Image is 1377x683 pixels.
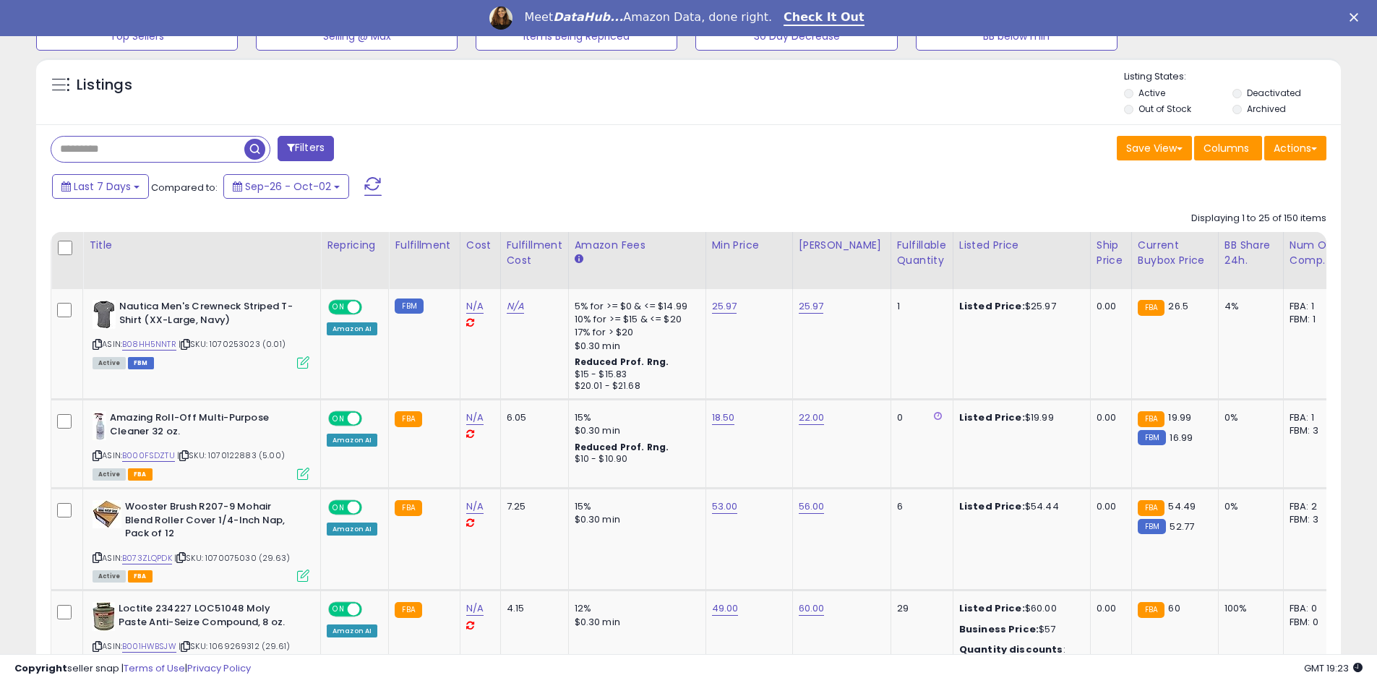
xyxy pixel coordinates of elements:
button: Columns [1194,136,1262,160]
span: Last 7 Days [74,179,131,194]
span: 52.77 [1170,520,1194,533]
b: Loctite 234227 LOC51048 Moly Paste Anti-Seize Compound, 8 oz. [119,602,294,632]
div: 5% for >= $0 & <= $14.99 [575,300,695,313]
img: 51gyCB3AsdL._SL40_.jpg [93,500,121,528]
b: Listed Price: [959,299,1025,313]
span: ON [330,603,348,616]
b: Business Price: [959,622,1039,636]
h5: Listings [77,75,132,95]
div: Title [89,238,314,253]
span: OFF [360,301,383,314]
div: 15% [575,500,695,513]
span: ON [330,502,348,514]
b: Listed Price: [959,411,1025,424]
div: Repricing [327,238,382,253]
div: 0.00 [1097,602,1120,615]
div: 6 [897,500,942,513]
span: All listings currently available for purchase on Amazon [93,570,126,583]
div: Amazon Fees [575,238,700,253]
div: Min Price [712,238,786,253]
label: Archived [1247,103,1286,115]
small: FBA [395,411,421,427]
div: Fulfillable Quantity [897,238,947,268]
div: Displaying 1 to 25 of 150 items [1191,212,1326,225]
a: 18.50 [712,411,735,425]
small: FBA [395,602,421,618]
a: 22.00 [799,411,825,425]
span: Compared to: [151,181,218,194]
small: FBM [395,298,423,314]
div: ASIN: [93,300,309,367]
small: FBA [395,500,421,516]
div: 10% for >= $15 & <= $20 [575,313,695,326]
div: Cost [466,238,494,253]
label: Out of Stock [1138,103,1191,115]
b: Listed Price: [959,499,1025,513]
span: Sep-26 - Oct-02 [245,179,331,194]
span: OFF [360,603,383,616]
span: FBA [128,570,153,583]
div: $54.44 [959,500,1079,513]
a: N/A [466,411,484,425]
div: 100% [1224,602,1272,615]
small: FBA [1138,300,1164,316]
div: $10 - $10.90 [575,453,695,465]
div: FBM: 0 [1290,616,1337,629]
div: Meet Amazon Data, done right. [524,10,772,25]
div: seller snap | | [14,662,251,676]
img: 517sX1IPiOL._SL40_.jpg [93,602,115,631]
div: 12% [575,602,695,615]
div: $0.30 min [575,424,695,437]
i: DataHub... [553,10,623,24]
span: OFF [360,413,383,425]
span: Columns [1204,141,1249,155]
a: Check It Out [784,10,865,26]
div: 1 [897,300,942,313]
a: 53.00 [712,499,738,514]
div: $20.01 - $21.68 [575,380,695,392]
label: Deactivated [1247,87,1301,99]
div: 6.05 [507,411,557,424]
div: Amazon AI [327,434,377,447]
div: 0 [897,411,942,424]
a: N/A [466,601,484,616]
div: FBM: 1 [1290,313,1337,326]
div: 7.25 [507,500,557,513]
div: Current Buybox Price [1138,238,1212,268]
div: FBA: 0 [1290,602,1337,615]
a: B073ZLQPDK [122,552,172,564]
span: 2025-10-10 19:23 GMT [1304,661,1363,675]
a: Privacy Policy [187,661,251,675]
div: FBM: 3 [1290,513,1337,526]
div: 29 [897,602,942,615]
button: Last 7 Days [52,174,149,199]
span: | SKU: 1070075030 (29.63) [174,552,290,564]
a: 25.97 [799,299,824,314]
span: All listings currently available for purchase on Amazon [93,468,126,481]
div: Close [1350,13,1364,22]
p: Listing States: [1124,70,1341,84]
div: Listed Price [959,238,1084,253]
a: 25.97 [712,299,737,314]
a: 60.00 [799,601,825,616]
div: $19.99 [959,411,1079,424]
span: All listings currently available for purchase on Amazon [93,357,126,369]
span: 26.5 [1168,299,1188,313]
span: OFF [360,502,383,514]
div: $15 - $15.83 [575,369,695,381]
button: Sep-26 - Oct-02 [223,174,349,199]
strong: Copyright [14,661,67,675]
small: FBM [1138,430,1166,445]
span: 19.99 [1168,411,1191,424]
div: 0.00 [1097,300,1120,313]
img: 51sj-MN+KFL._SL40_.jpg [93,300,116,329]
img: Profile image for Georgie [489,7,512,30]
span: | SKU: 1070122883 (5.00) [177,450,285,461]
div: FBM: 3 [1290,424,1337,437]
div: $25.97 [959,300,1079,313]
a: 56.00 [799,499,825,514]
div: 0% [1224,500,1272,513]
div: Amazon AI [327,322,377,335]
div: 4% [1224,300,1272,313]
div: BB Share 24h. [1224,238,1277,268]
